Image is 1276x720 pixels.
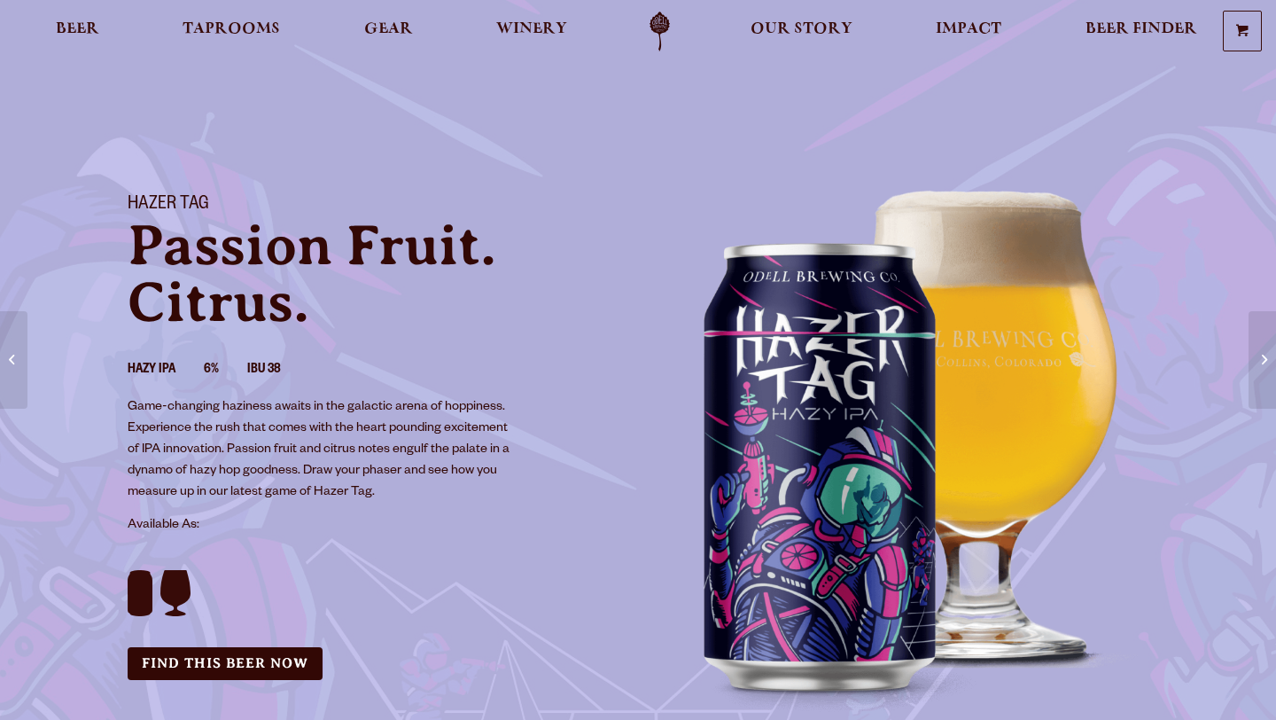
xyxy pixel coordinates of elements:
[364,22,413,36] span: Gear
[247,359,309,382] li: IBU 38
[496,22,567,36] span: Winery
[171,12,292,51] a: Taprooms
[128,515,617,536] p: Available As:
[353,12,424,51] a: Gear
[128,359,204,382] li: Hazy IPA
[56,22,99,36] span: Beer
[751,22,852,36] span: Our Story
[128,194,617,217] h1: Hazer Tag
[128,397,519,504] p: ⁠Game-changing haziness awaits in the galactic arena of hoppiness. Experience the rush that comes...
[183,22,280,36] span: Taprooms
[1074,12,1209,51] a: Beer Finder
[128,217,617,331] p: Passion Fruit. Citrus.
[1085,22,1197,36] span: Beer Finder
[485,12,579,51] a: Winery
[204,359,247,382] li: 6%
[44,12,111,51] a: Beer
[739,12,864,51] a: Our Story
[924,12,1013,51] a: Impact
[626,12,693,51] a: Odell Home
[128,647,323,680] a: Find this Beer Now
[936,22,1001,36] span: Impact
